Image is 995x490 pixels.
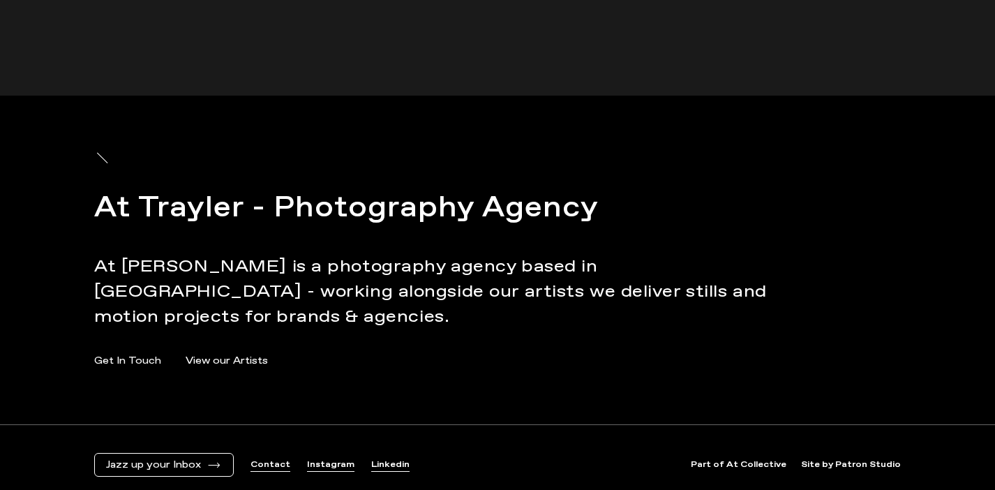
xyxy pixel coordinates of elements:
button: Jazz up your Inbox [106,459,222,471]
a: View our Artists [186,354,268,369]
span: Jazz up your Inbox [106,459,201,471]
a: Instagram [307,459,354,471]
a: Part of At Collective [691,459,786,471]
a: Linkedin [371,459,410,471]
a: Site by Patron Studio [801,459,901,471]
a: Contact [250,459,290,471]
a: Get In Touch [94,354,161,369]
h2: At Trayler - Photography Agency [94,188,780,230]
p: At [PERSON_NAME] is a photography agency based in [GEOGRAPHIC_DATA] - working alongside our artis... [94,254,780,329]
